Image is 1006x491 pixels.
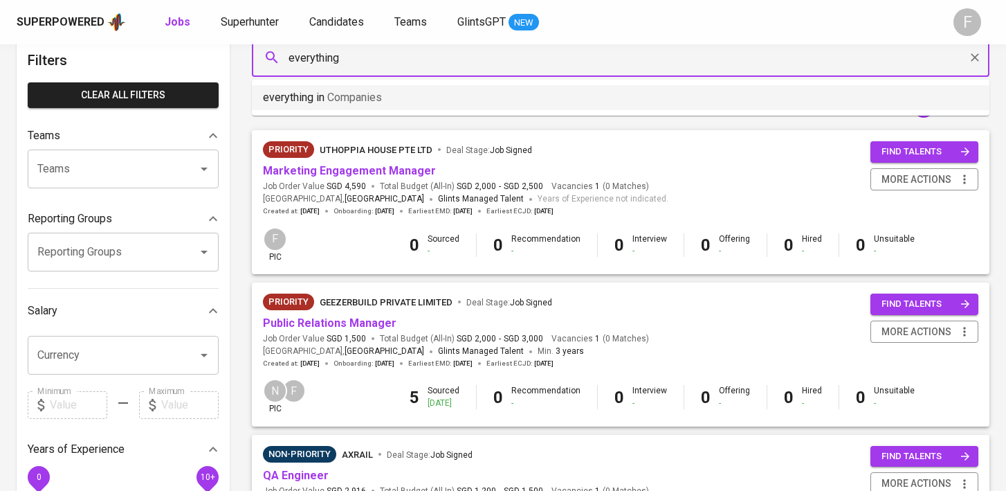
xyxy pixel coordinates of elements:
p: Reporting Groups [28,211,112,227]
span: find talents [881,449,970,465]
b: 0 [493,388,503,407]
div: New Job received from Demand Team [263,141,314,158]
span: [GEOGRAPHIC_DATA] , [263,193,424,206]
a: Teams [394,14,430,31]
span: Job Order Value [263,181,366,193]
span: Job Order Value [263,333,366,345]
b: 0 [701,235,711,255]
div: Offering [719,233,750,257]
span: [DATE] [534,206,554,216]
div: - [719,398,750,409]
span: more actions [881,323,951,341]
div: Unsuitable [874,233,915,257]
span: Earliest EMD : [408,359,473,368]
b: 0 [856,388,866,407]
span: Deal Stage : [446,145,532,155]
span: 1 [593,333,600,345]
a: Public Relations Manager [263,316,396,330]
span: [DATE] [300,206,320,216]
div: - [802,245,822,257]
div: - [632,398,667,409]
div: Reporting Groups [28,205,219,233]
span: find talents [881,296,970,312]
span: Total Budget (All-In) [380,181,543,193]
span: find talents [881,144,970,160]
span: Job Signed [490,145,532,155]
b: Jobs [165,15,190,28]
button: more actions [870,168,978,191]
div: F [953,8,981,36]
span: SGD 1,500 [327,333,366,345]
div: Sourced [428,385,459,409]
span: Earliest ECJD : [486,359,554,368]
b: 5 [410,388,419,407]
span: Job Signed [510,298,552,307]
span: [DATE] [453,206,473,216]
button: Clear All filters [28,82,219,108]
button: find talents [870,446,978,467]
div: N [263,379,287,403]
a: QA Engineer [263,469,329,482]
span: Total Budget (All-In) [380,333,543,345]
span: Priority [263,295,314,309]
span: GlintsGPT [457,15,506,28]
span: Earliest ECJD : [486,206,554,216]
b: 0 [784,388,794,407]
div: - [428,245,459,257]
div: F [263,227,287,251]
div: - [874,398,915,409]
span: more actions [881,171,951,188]
div: Salary [28,297,219,325]
span: Teams [394,15,427,28]
b: 0 [856,235,866,255]
span: GEEZERBUILD PRIVATE LIMITED [320,297,452,307]
span: [GEOGRAPHIC_DATA] [345,345,424,359]
div: Sourced [428,233,459,257]
div: New Job received from Demand Team [263,294,314,310]
span: [DATE] [375,206,394,216]
span: Min. [538,346,584,356]
div: Teams [28,122,219,150]
b: 0 [614,235,624,255]
span: Clear All filters [39,87,208,104]
span: Glints Managed Talent [438,346,524,356]
span: [DATE] [453,359,473,368]
span: Onboarding : [333,359,394,368]
span: [GEOGRAPHIC_DATA] , [263,345,424,359]
p: Teams [28,127,60,144]
span: SGD 2,000 [457,181,496,193]
button: Open [194,346,214,365]
div: Recommendation [511,385,580,409]
b: 0 [701,388,711,407]
span: Deal Stage : [466,298,552,307]
b: 0 [614,388,624,407]
button: Clear [965,48,985,67]
span: 3 years [556,346,584,356]
b: 0 [493,235,503,255]
a: Superhunter [221,14,282,31]
button: more actions [870,321,978,343]
a: Candidates [309,14,367,31]
span: - [499,181,501,193]
button: Open [194,159,214,179]
div: - [632,245,667,257]
span: Created at : [263,206,320,216]
span: Candidates [309,15,364,28]
img: app logo [107,12,126,33]
div: Superpowered [17,15,104,30]
span: SGD 2,000 [457,333,496,345]
span: Job Signed [430,450,473,460]
span: 10+ [200,472,214,481]
span: 1 [593,181,600,193]
span: Onboarding : [333,206,394,216]
div: - [511,398,580,409]
div: pic [263,227,287,263]
span: Vacancies ( 0 Matches ) [551,333,649,345]
span: Non-Priority [263,447,336,461]
span: 0 [36,472,41,481]
span: SGD 4,590 [327,181,366,193]
span: SGD 2,500 [504,181,543,193]
span: Priority [263,143,314,157]
div: Interview [632,385,667,409]
input: Value [50,391,107,419]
